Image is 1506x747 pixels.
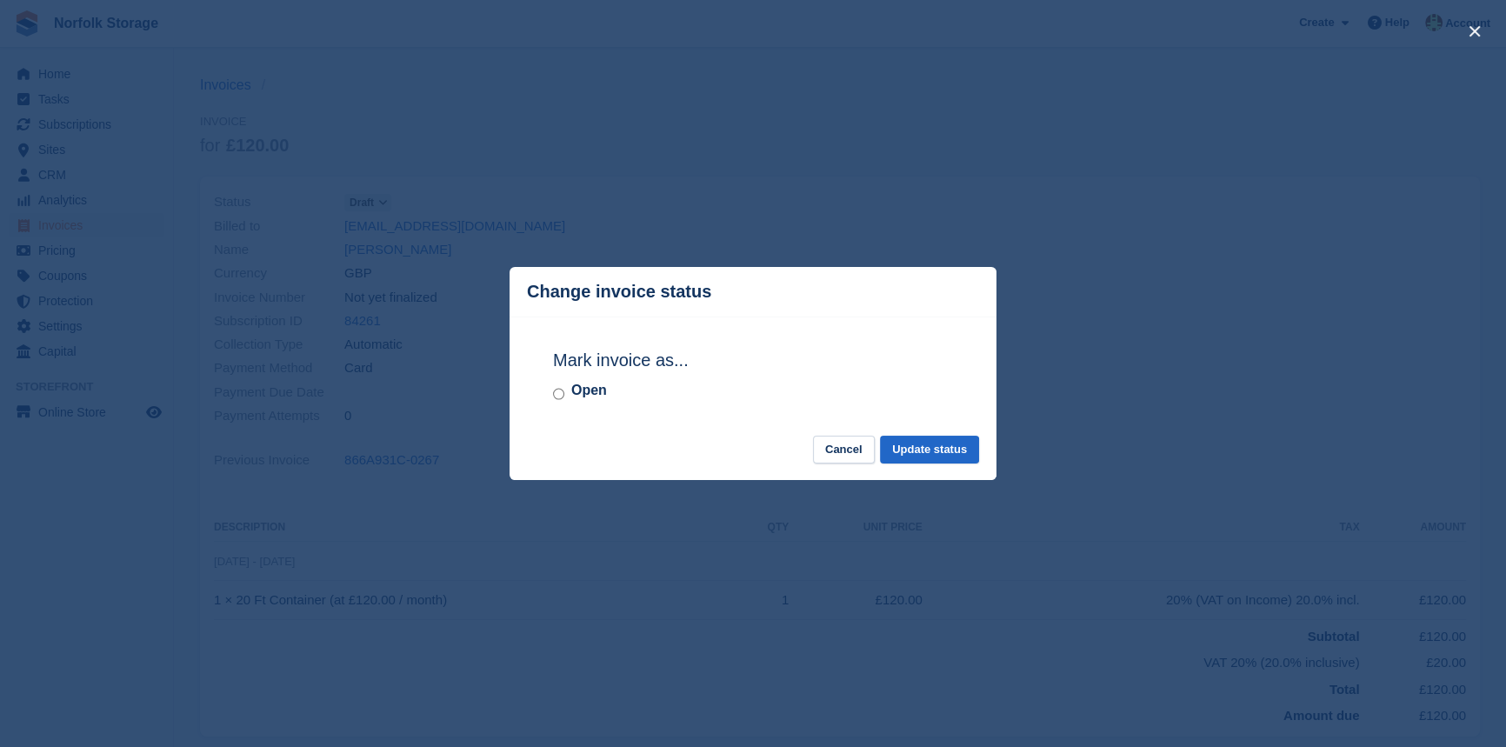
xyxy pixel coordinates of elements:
label: Open [571,380,607,401]
button: close [1461,17,1489,45]
h2: Mark invoice as... [553,347,953,373]
button: Cancel [813,436,875,464]
button: Update status [880,436,979,464]
p: Change invoice status [527,282,711,302]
